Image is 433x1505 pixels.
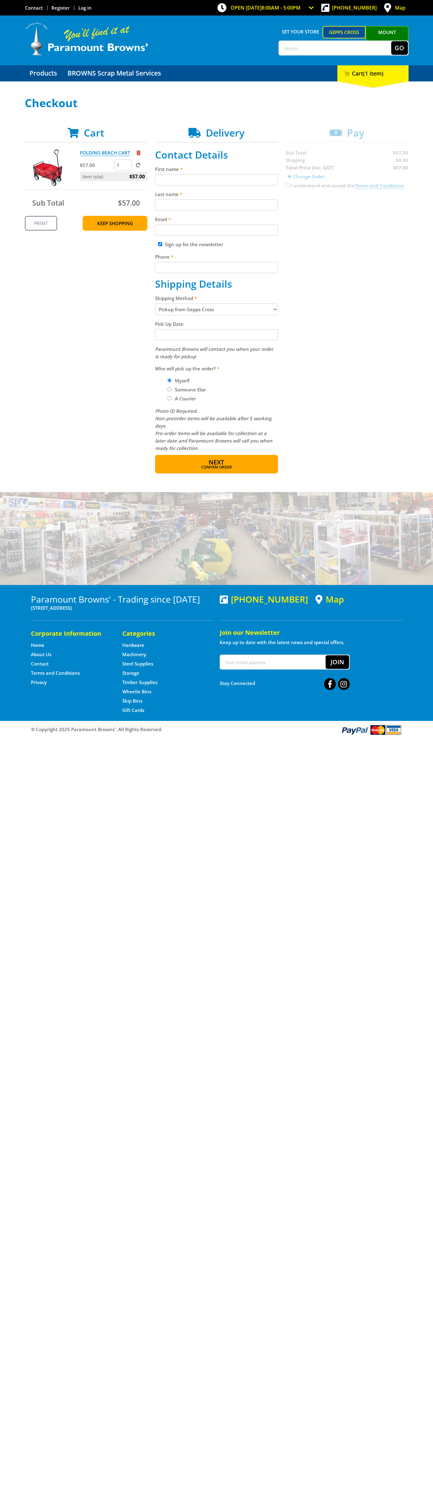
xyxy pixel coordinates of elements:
[122,651,146,658] a: Go to the Machinery page
[155,174,278,185] input: Please enter your first name.
[220,628,402,637] h5: Join our Newsletter
[155,199,278,211] input: Please enter your last name.
[231,4,301,11] span: OPEN [DATE]
[31,594,214,604] h3: Paramount Browns' - Trading since [DATE]
[155,262,278,273] input: Please enter your telephone number.
[78,5,92,11] a: Log in
[31,604,214,612] p: [STREET_ADDRESS]
[220,639,402,646] p: Keep up to date with the latest news and special offers.
[155,149,278,161] h2: Contact Details
[279,26,323,37] span: Set your store
[25,65,62,81] a: Go to the Products page
[167,378,171,382] input: Please select who will pick up the order.
[155,225,278,236] input: Please enter your email address.
[315,594,344,604] a: View a map of Gepps Cross location
[220,676,350,691] div: Stay Connected
[155,320,278,328] label: Pick Up Date
[165,241,223,247] label: Sign up for the newsletter
[363,70,383,77] span: (1 item)
[220,655,326,669] input: Your email address
[168,465,265,469] span: Confirm order
[136,150,141,156] a: Remove from cart
[173,375,192,386] label: Myself
[155,253,278,260] label: Phone
[122,679,158,686] a: Go to the Timber Supplies page
[155,303,278,315] select: Please select a shipping method.
[155,329,278,340] input: Please select a pick up date.
[209,458,224,466] span: Next
[129,172,145,181] span: $57.00
[83,216,147,231] a: Keep Shopping
[122,698,142,704] a: Go to the Skip Bins page
[122,661,153,667] a: Go to the Steel Supplies page
[122,707,144,713] a: Go to the Gift Cards page
[391,41,408,55] button: Go
[155,365,278,372] label: Who will pick up the order?
[262,4,301,11] span: 8:00am - 5:00pm
[80,172,147,181] p: Item total:
[337,65,409,81] div: Cart
[122,629,201,638] h5: Categories
[63,65,166,81] a: Go to the BROWNS Scrap Metal Services page
[31,670,80,676] a: Go to the Terms and Conditions page
[31,149,68,186] img: FOLDING BEACH CART
[206,126,245,139] span: Delivery
[25,22,149,56] img: Paramount Browns'
[155,346,273,360] em: Paramount Browns will contact you when your order is ready for pickup
[167,396,171,400] input: Please select who will pick up the order.
[173,393,198,404] label: A Courier
[326,655,349,669] button: Join
[122,642,144,648] a: Go to the Hardware page
[31,651,51,658] a: Go to the About Us page
[323,26,366,38] a: Gepps Cross
[279,41,391,55] input: Search
[80,150,130,156] a: FOLDING BEACH CART
[155,294,278,302] label: Shipping Method
[51,5,70,11] a: Go to the registration page
[155,455,278,473] button: Next Confirm order
[167,387,171,391] input: Please select who will pick up the order.
[31,679,47,686] a: Go to the Privacy page
[31,661,49,667] a: Go to the Contact page
[25,97,409,109] h1: Checkout
[118,198,140,208] span: $57.00
[340,724,402,735] img: PayPal, Mastercard, Visa accepted
[32,198,64,208] span: Sub Total
[173,384,208,395] label: Someone Else
[155,278,278,290] h2: Shipping Details
[84,126,104,139] span: Cart
[25,216,57,231] a: Print
[155,408,272,451] em: Photo ID Required. Non-preorder items will be available after 5 working days Pre-order items will...
[155,190,278,198] label: Last name
[220,594,308,604] div: [PHONE_NUMBER]
[31,629,110,638] h5: Corporate Information
[155,165,278,173] label: First name
[122,670,139,676] a: Go to the Storage page
[366,26,409,50] a: Mount [PERSON_NAME]
[31,642,44,648] a: Go to the Home page
[155,216,278,223] label: Email
[122,688,151,695] a: Go to the Wheelie Bins page
[25,724,409,735] div: ® Copyright 2025 Paramount Browns'. All Rights Reserved.
[25,5,43,11] a: Go to the Contact page
[80,161,113,169] p: $57.00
